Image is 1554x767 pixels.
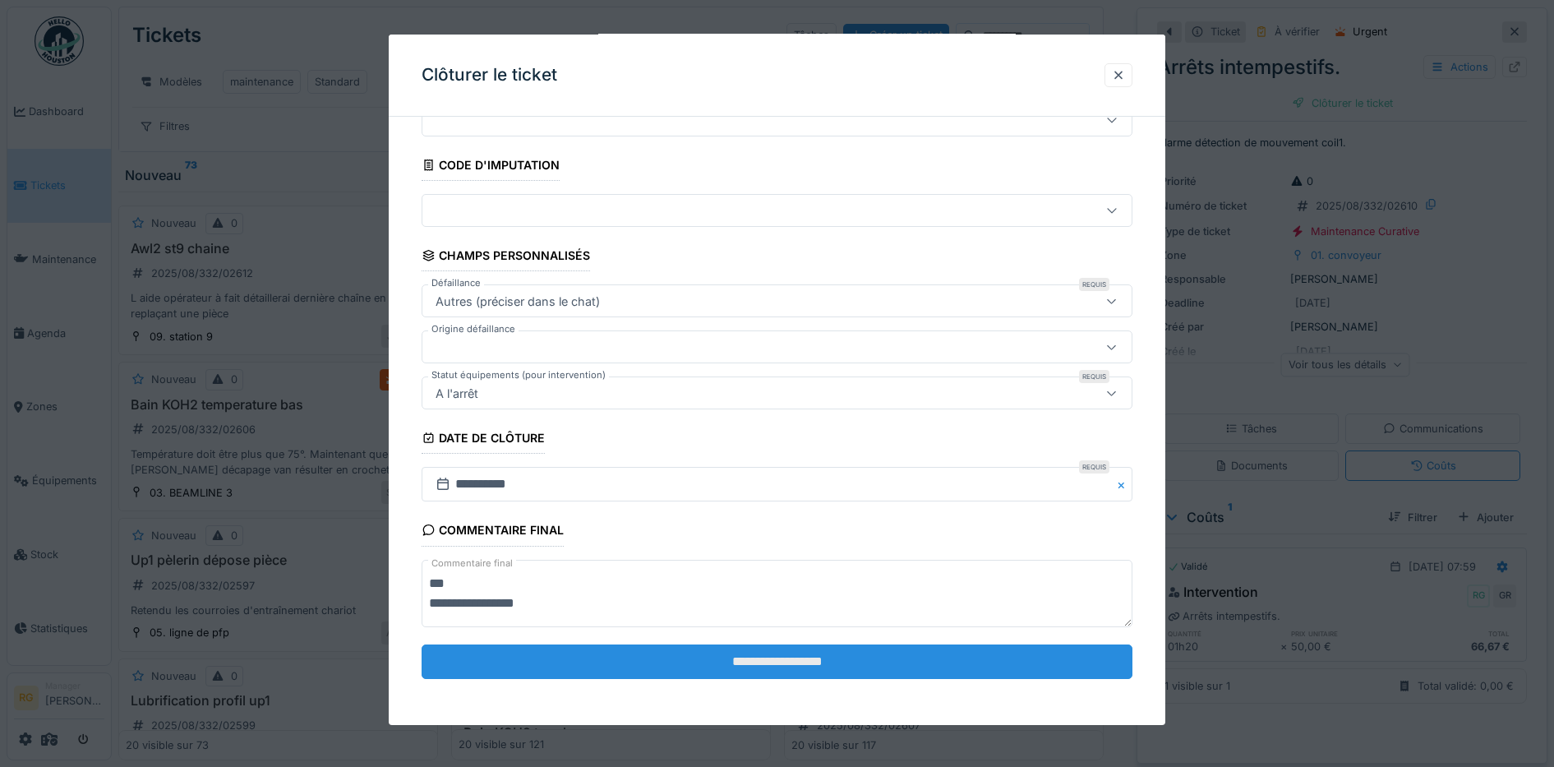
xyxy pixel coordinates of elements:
label: Origine défaillance [428,322,519,336]
label: Statut équipements (pour intervention) [428,368,609,382]
button: Close [1114,467,1132,501]
div: Date de clôture [422,426,546,454]
div: Code d'imputation [422,153,560,181]
div: Autres (préciser dans le chat) [429,292,606,310]
div: Requis [1079,278,1109,291]
div: Champs personnalisés [422,243,591,271]
div: Commentaire final [422,518,565,546]
div: Requis [1079,370,1109,383]
label: Commentaire final [428,553,516,574]
div: A l'arrêt [429,384,485,402]
label: Défaillance [428,276,484,290]
h3: Clôturer le ticket [422,65,557,85]
div: Requis [1079,460,1109,474]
